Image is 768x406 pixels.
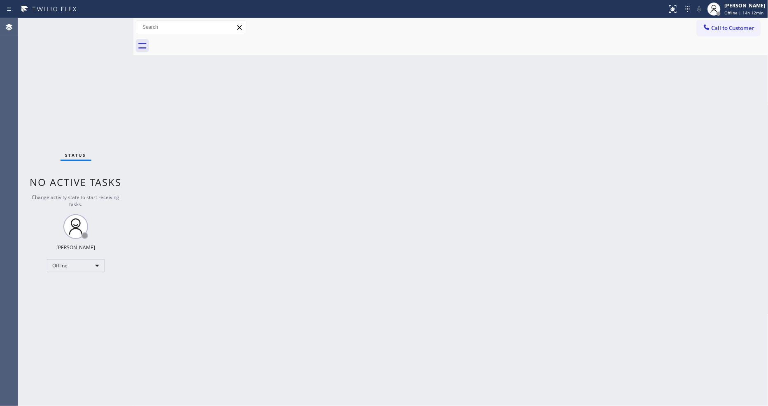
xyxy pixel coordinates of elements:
span: Change activity state to start receiving tasks. [32,194,120,208]
div: [PERSON_NAME] [56,244,95,251]
div: Offline [47,259,105,272]
button: Mute [694,3,705,15]
div: [PERSON_NAME] [725,2,766,9]
button: Call to Customer [697,20,760,36]
span: Offline | 14h 12min [725,10,764,16]
span: No active tasks [30,175,122,189]
input: Search [136,21,247,34]
span: Status [65,152,86,158]
span: Call to Customer [712,24,755,32]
